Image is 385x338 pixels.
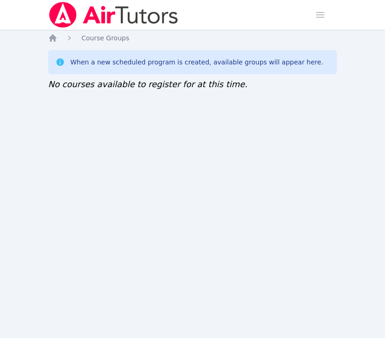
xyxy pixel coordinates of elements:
[81,33,129,43] a: Course Groups
[48,33,337,43] nav: Breadcrumb
[48,79,248,89] span: No courses available to register for at this time.
[70,57,323,67] div: When a new scheduled program is created, available groups will appear here.
[81,34,129,42] span: Course Groups
[48,2,179,28] img: Air Tutors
